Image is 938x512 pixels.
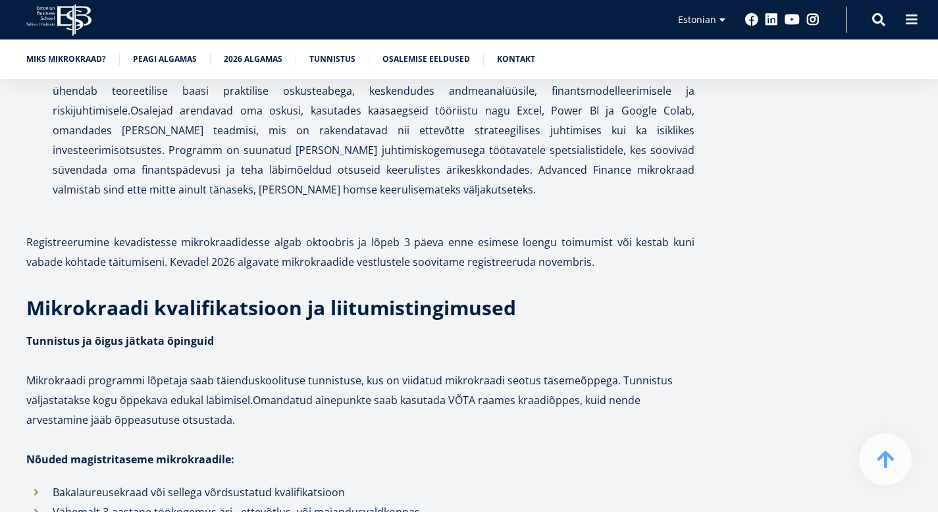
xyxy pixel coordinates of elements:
strong: Tunnistus ja õigus jätkata õpinguid [26,334,214,348]
a: 2026 algamas [224,53,282,66]
a: Linkedin [765,13,778,26]
p: Bakalaureusekraad või sellega võrdsustatud kvalifikatsioon [53,482,694,502]
a: Peagi algamas [133,53,197,66]
strong: Nõuded magistritaseme mikrokraadile: [26,452,234,467]
p: Registreerumine kevadistesse mikrokraadidesse algab oktoobris ja lõpeb 3 päeva enne esimese loeng... [26,213,694,272]
a: Facebook [745,13,758,26]
a: Osalemise eeldused [382,53,470,66]
a: Instagram [806,13,820,26]
a: Tunnistus [309,53,355,66]
p: Mikrokraadi programmi lõpetaja saab täienduskoolituse tunnistuse, kus on viidatud mikrokraadi seo... [26,331,694,449]
strong: Mikrokraadi kvalifikatsioon ja liitumistingimused [26,294,516,321]
a: Kontakt [497,53,535,66]
a: Miks mikrokraad? [26,53,106,66]
a: Youtube [785,13,800,26]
